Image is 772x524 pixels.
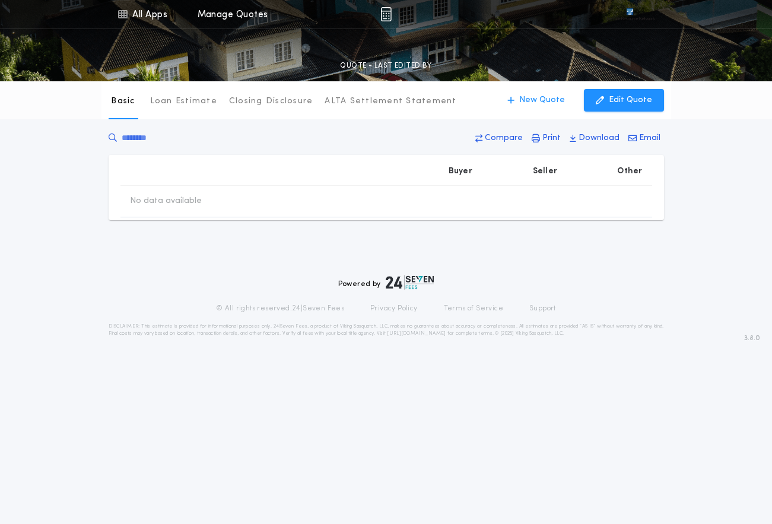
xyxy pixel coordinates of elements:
span: 3.8.0 [744,333,760,344]
p: DISCLAIMER: This estimate is provided for informational purposes only. 24|Seven Fees, a product o... [109,323,664,337]
p: © All rights reserved. 24|Seven Fees [216,304,344,313]
p: Edit Quote [609,94,652,106]
a: Privacy Policy [370,304,418,313]
p: Other [617,166,642,177]
button: New Quote [495,89,577,112]
p: Buyer [449,166,472,177]
p: Print [542,132,561,144]
img: vs-icon [605,8,655,20]
p: Email [639,132,660,144]
a: [URL][DOMAIN_NAME] [387,331,446,336]
button: Compare [472,128,526,149]
button: Print [528,128,564,149]
a: Terms of Service [444,304,503,313]
button: Download [566,128,623,149]
p: Closing Disclosure [229,96,313,107]
button: Edit Quote [584,89,664,112]
img: img [380,7,392,21]
a: Support [529,304,556,313]
p: Seller [533,166,558,177]
p: ALTA Settlement Statement [325,96,456,107]
p: Basic [111,96,135,107]
button: Email [625,128,664,149]
img: logo [386,275,434,290]
p: Loan Estimate [150,96,217,107]
td: No data available [120,186,211,217]
div: Powered by [338,275,434,290]
p: Download [579,132,619,144]
p: New Quote [519,94,565,106]
p: Compare [485,132,523,144]
p: QUOTE - LAST EDITED BY [340,60,431,72]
